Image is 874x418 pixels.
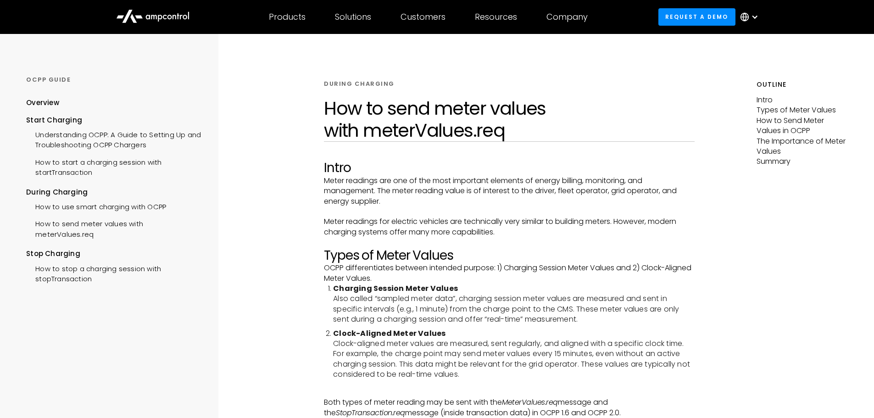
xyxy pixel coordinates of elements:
h2: Types of Meter Values [324,248,695,263]
div: Stop Charging [26,249,201,259]
h1: How to send meter values with meterValues.req [324,97,695,141]
strong: Clock-Aligned Meter Values [333,328,445,339]
div: DURING CHARGING [324,80,395,88]
p: How to Send Meter Values in OCPP [757,116,848,136]
div: Customers [401,12,445,22]
p: OCPP differentiates between intended purpose: 1) Charging Session Meter Values and 2) Clock-Align... [324,263,695,284]
div: Company [546,12,588,22]
em: StopTransaction.req [336,407,405,418]
div: Solutions [335,12,371,22]
li: Also called “sampled meter data”, charging session meter values are measured and sent in specific... [333,284,695,325]
p: ‍ [324,387,695,397]
p: Meter readings for electric vehicles are technically very similar to building meters. However, mo... [324,217,695,237]
h5: Outline [757,80,848,89]
a: Overview [26,98,59,115]
p: Summary [757,156,848,167]
a: Understanding OCPP: A Guide to Setting Up and Troubleshooting OCPP Chargers [26,125,201,153]
p: Meter readings are one of the most important elements of energy billing, monitoring, and manageme... [324,176,695,206]
p: The Importance of Meter Values [757,136,848,157]
em: MeterValues.req [502,397,558,407]
p: Intro [757,95,848,105]
a: How to use smart charging with OCPP [26,197,166,214]
div: During Charging [26,187,201,197]
div: Products [269,12,306,22]
div: Start Charging [26,115,201,125]
li: Clock-aligned meter values are measured, sent regularly, and aligned with a specific clock time. ... [333,329,695,380]
p: ‍ [324,206,695,217]
h2: Intro [324,160,695,176]
a: How to stop a charging session with stopTransaction [26,259,201,287]
a: Request a demo [658,8,735,25]
div: Overview [26,98,59,108]
p: ‍ [324,237,695,247]
a: How to start a charging session with startTransaction [26,153,201,180]
p: Types of Meter Values [757,105,848,115]
div: Resources [475,12,517,22]
p: Both types of meter reading may be sent with the message and the message (inside transaction data... [324,397,695,418]
a: How to send meter values with meterValues.req [26,214,201,242]
div: OCPP GUIDE [26,76,201,84]
strong: Charging Session Meter Values [333,283,458,294]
